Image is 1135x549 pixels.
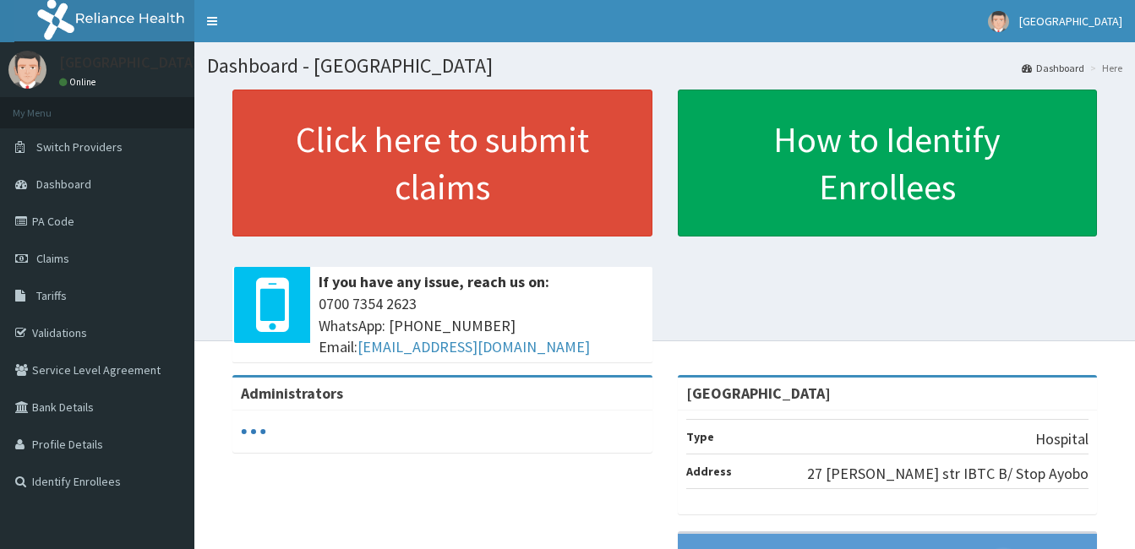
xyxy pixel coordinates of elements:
strong: [GEOGRAPHIC_DATA] [686,383,831,403]
a: Dashboard [1022,61,1084,75]
img: User Image [8,51,46,89]
span: Switch Providers [36,139,123,155]
a: How to Identify Enrollees [678,90,1098,236]
a: Online [59,76,100,88]
span: Claims [36,251,69,266]
p: Hospital [1035,428,1089,450]
b: If you have any issue, reach us on: [319,272,549,291]
svg: audio-loading [241,419,266,444]
a: [EMAIL_ADDRESS][DOMAIN_NAME] [357,337,590,356]
a: Click here to submit claims [232,90,652,236]
span: [GEOGRAPHIC_DATA] [1019,14,1122,29]
span: Dashboard [36,177,91,192]
b: Address [686,464,732,479]
li: Here [1086,61,1122,75]
p: 27 [PERSON_NAME] str IBTC B/ Stop Ayobo [807,463,1089,485]
b: Administrators [241,383,343,403]
b: Type [686,429,714,444]
h1: Dashboard - [GEOGRAPHIC_DATA] [207,55,1122,77]
img: User Image [988,11,1009,32]
span: 0700 7354 2623 WhatsApp: [PHONE_NUMBER] Email: [319,293,644,358]
p: [GEOGRAPHIC_DATA] [59,55,199,70]
span: Tariffs [36,288,67,303]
